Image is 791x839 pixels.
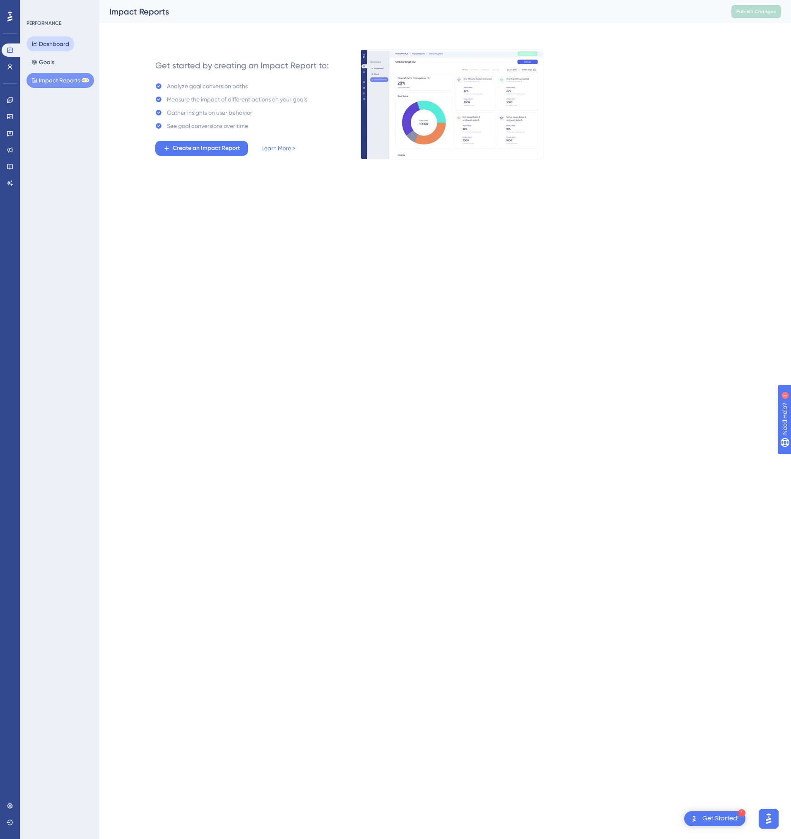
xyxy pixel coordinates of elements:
button: Publish Changes [731,5,781,18]
img: launcher-image-alternative-text [689,814,699,824]
div: BETA [82,78,89,82]
a: Learn More > [261,143,295,153]
div: Measure the impact of different actions on your goals [167,94,307,104]
div: See goal conversions over time [167,121,248,131]
div: Gather insights on user behavior [167,108,252,118]
div: PERFORMANCE [27,20,61,27]
button: Goals [27,55,59,70]
div: Impact Reports [109,6,711,17]
button: Create an Impact Report [155,141,248,156]
div: 1 [58,4,60,11]
span: Need Help? [19,2,52,12]
span: Create an Impact Report [173,143,240,153]
div: 1 [738,809,745,817]
div: Open Get Started! checklist, remaining modules: 1 [684,811,745,826]
div: Get Started! [702,814,739,823]
button: Dashboard [27,36,74,51]
img: e8cc2031152ba83cd32f6b7ecddf0002.gif [361,49,544,159]
span: Publish Changes [736,8,776,15]
div: Analyze goal conversion paths [167,81,248,91]
iframe: UserGuiding AI Assistant Launcher [756,806,781,831]
div: Get started by creating an Impact Report to: [155,60,329,71]
button: Impact ReportsBETA [27,73,94,88]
